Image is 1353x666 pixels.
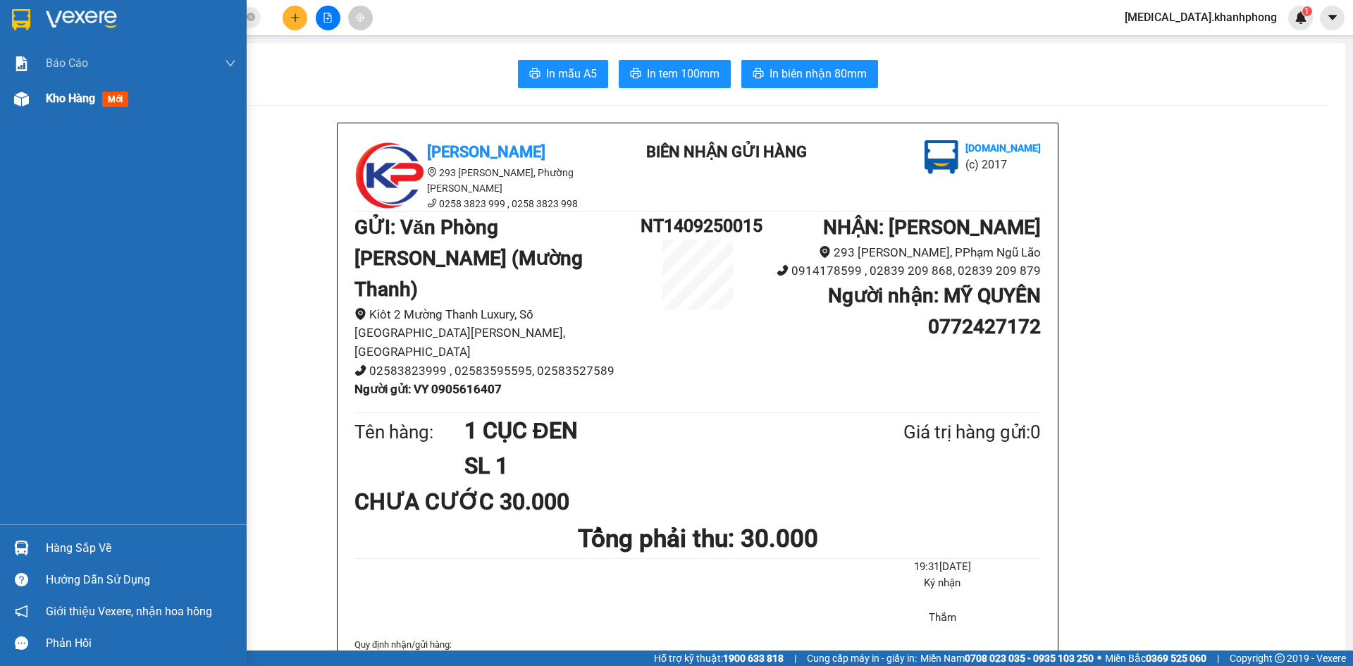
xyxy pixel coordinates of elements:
[647,65,719,82] span: In tem 100mm
[97,78,175,120] b: 293 [PERSON_NAME], PPhạm Ngũ Lão
[1302,6,1312,16] sup: 1
[920,650,1094,666] span: Miền Nam
[7,7,204,34] li: [PERSON_NAME]
[546,65,597,82] span: In mẫu A5
[348,6,373,30] button: aim
[1146,653,1206,664] strong: 0369 525 060
[427,167,437,177] span: environment
[1113,8,1288,26] span: [MEDICAL_DATA].khanhphong
[835,418,1041,447] div: Giá trị hàng gửi: 0
[619,60,731,88] button: printerIn tem 100mm
[1304,6,1309,16] span: 1
[1320,6,1345,30] button: caret-down
[97,60,187,75] li: VP [PERSON_NAME]
[354,519,1041,558] h1: Tổng phải thu: 30.000
[323,13,333,23] span: file-add
[965,142,1041,154] b: [DOMAIN_NAME]
[354,165,608,196] li: 293 [PERSON_NAME], Phường [PERSON_NAME]
[15,573,28,586] span: question-circle
[46,538,236,559] div: Hàng sắp về
[654,650,784,666] span: Hỗ trợ kỹ thuật:
[354,196,608,211] li: 0258 3823 999 , 0258 3823 998
[794,650,796,666] span: |
[844,575,1041,592] li: Ký nhận
[355,13,365,23] span: aim
[354,216,583,301] b: GỬI : Văn Phòng [PERSON_NAME] (Mường Thanh)
[741,60,878,88] button: printerIn biên nhận 80mm
[518,60,608,88] button: printerIn mẫu A5
[354,140,425,211] img: logo.jpg
[965,156,1041,173] li: (c) 2017
[290,13,300,23] span: plus
[247,13,255,21] span: close-circle
[46,603,212,620] span: Giới thiệu Vexere, nhận hoa hồng
[1326,11,1339,24] span: caret-down
[46,569,236,591] div: Hướng dẫn sử dụng
[1217,650,1219,666] span: |
[46,633,236,654] div: Phản hồi
[354,308,366,320] span: environment
[15,605,28,618] span: notification
[464,413,835,448] h1: 1 CỤC ĐEN
[1275,653,1285,663] span: copyright
[925,140,958,174] img: logo.jpg
[646,143,807,161] b: BIÊN NHẬN GỬI HÀNG
[46,54,88,72] span: Báo cáo
[723,653,784,664] strong: 1900 633 818
[965,653,1094,664] strong: 0708 023 035 - 0935 103 250
[641,212,755,240] h1: NT1409250015
[807,650,917,666] span: Cung cấp máy in - giấy in:
[844,559,1041,576] li: 19:31[DATE]
[14,92,29,106] img: warehouse-icon
[247,11,255,25] span: close-circle
[828,284,1041,338] b: Người nhận : MỸ QUYÊN 0772427172
[427,143,545,161] b: [PERSON_NAME]
[427,198,437,208] span: phone
[844,610,1041,627] li: Thắm
[630,68,641,81] span: printer
[316,6,340,30] button: file-add
[755,243,1041,262] li: 293 [PERSON_NAME], PPhạm Ngũ Lão
[97,78,107,88] span: environment
[770,65,867,82] span: In biên nhận 80mm
[354,484,581,519] div: CHƯA CƯỚC 30.000
[12,9,30,30] img: logo-vxr
[1295,11,1307,24] img: icon-new-feature
[755,261,1041,280] li: 0914178599 , 02839 209 868, 02839 209 879
[1097,655,1101,661] span: ⚪️
[777,264,789,276] span: phone
[14,541,29,555] img: warehouse-icon
[14,56,29,71] img: solution-icon
[1105,650,1206,666] span: Miền Bắc
[354,382,502,396] b: Người gửi : VY 0905616407
[819,246,831,258] span: environment
[354,364,366,376] span: phone
[46,92,95,105] span: Kho hàng
[283,6,307,30] button: plus
[7,60,97,106] li: VP Văn Phòng [PERSON_NAME] (Mường Thanh)
[102,92,128,107] span: mới
[354,362,641,381] li: 02583823999 , 02583595595, 02583527589
[7,7,56,56] img: logo.jpg
[529,68,540,81] span: printer
[464,448,835,483] h1: SL 1
[225,58,236,69] span: down
[823,216,1041,239] b: NHẬN : [PERSON_NAME]
[15,636,28,650] span: message
[354,305,641,362] li: Kiôt 2 Mường Thanh Luxury, Số [GEOGRAPHIC_DATA][PERSON_NAME], [GEOGRAPHIC_DATA]
[753,68,764,81] span: printer
[354,418,464,447] div: Tên hàng:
